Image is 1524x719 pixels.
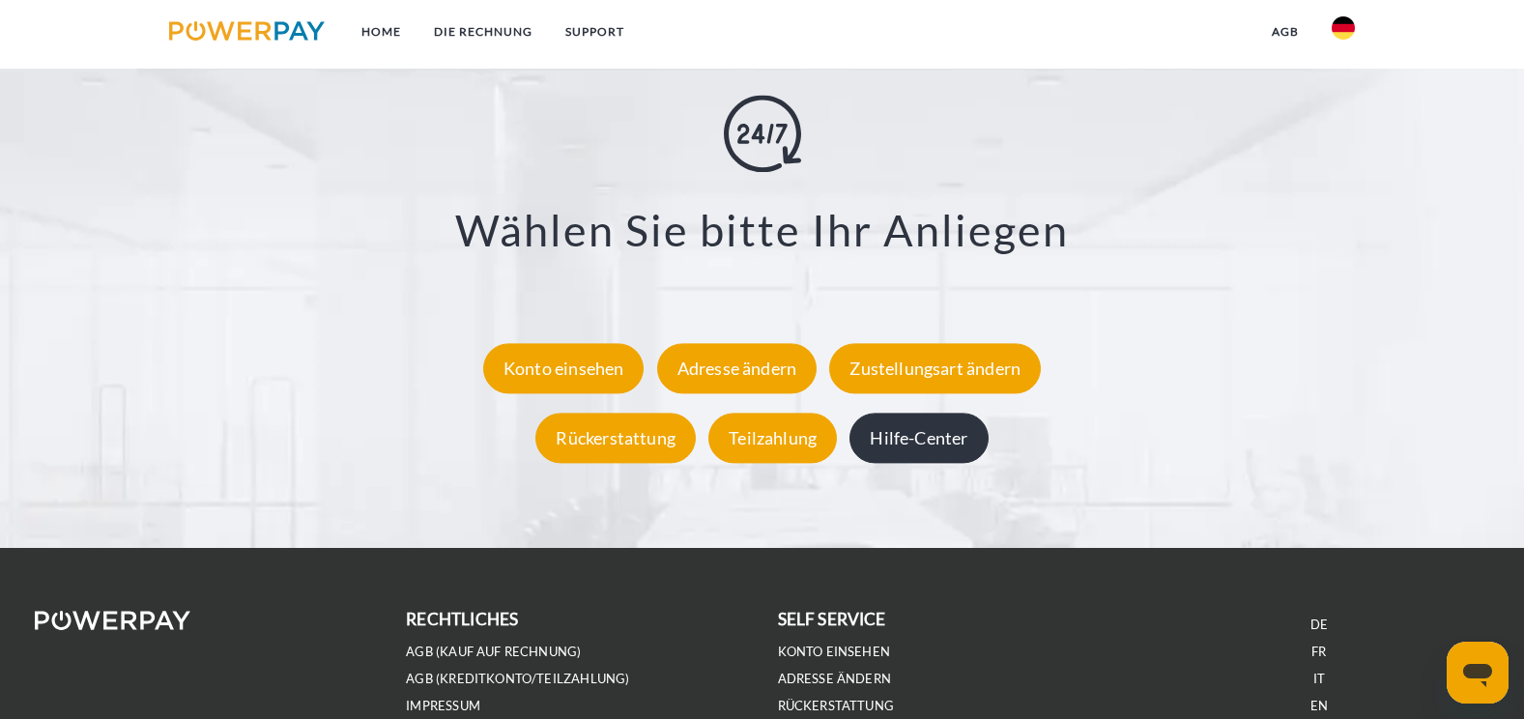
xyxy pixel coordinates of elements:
a: FR [1311,644,1326,660]
img: de [1332,16,1355,40]
a: Rückerstattung [778,698,895,714]
a: Home [345,14,417,49]
a: Konto einsehen [478,358,649,379]
a: EN [1310,698,1328,714]
a: Rückerstattung [531,427,701,448]
a: Adresse ändern [778,671,892,687]
a: AGB (Kreditkonto/Teilzahlung) [406,671,629,687]
div: Hilfe-Center [849,413,988,463]
a: Adresse ändern [652,358,822,379]
div: Adresse ändern [657,343,818,393]
a: Zustellungsart ändern [824,358,1046,379]
b: rechtliches [406,609,518,629]
a: IMPRESSUM [406,698,480,714]
img: logo-powerpay-white.svg [35,611,190,630]
a: DIE RECHNUNG [417,14,549,49]
a: DE [1310,617,1328,633]
img: online-shopping.svg [724,95,801,172]
a: Konto einsehen [778,644,891,660]
a: IT [1313,671,1325,687]
a: Teilzahlung [704,427,842,448]
div: Zustellungsart ändern [829,343,1041,393]
b: self service [778,609,886,629]
iframe: Schaltfläche zum Öffnen des Messaging-Fensters [1447,642,1509,704]
div: Rückerstattung [535,413,696,463]
div: Konto einsehen [483,343,645,393]
a: AGB (Kauf auf Rechnung) [406,644,581,660]
div: Teilzahlung [708,413,837,463]
a: SUPPORT [549,14,641,49]
img: logo-powerpay.svg [169,21,325,41]
h3: Wählen Sie bitte Ihr Anliegen [101,203,1423,257]
a: Hilfe-Center [845,427,992,448]
a: agb [1255,14,1315,49]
